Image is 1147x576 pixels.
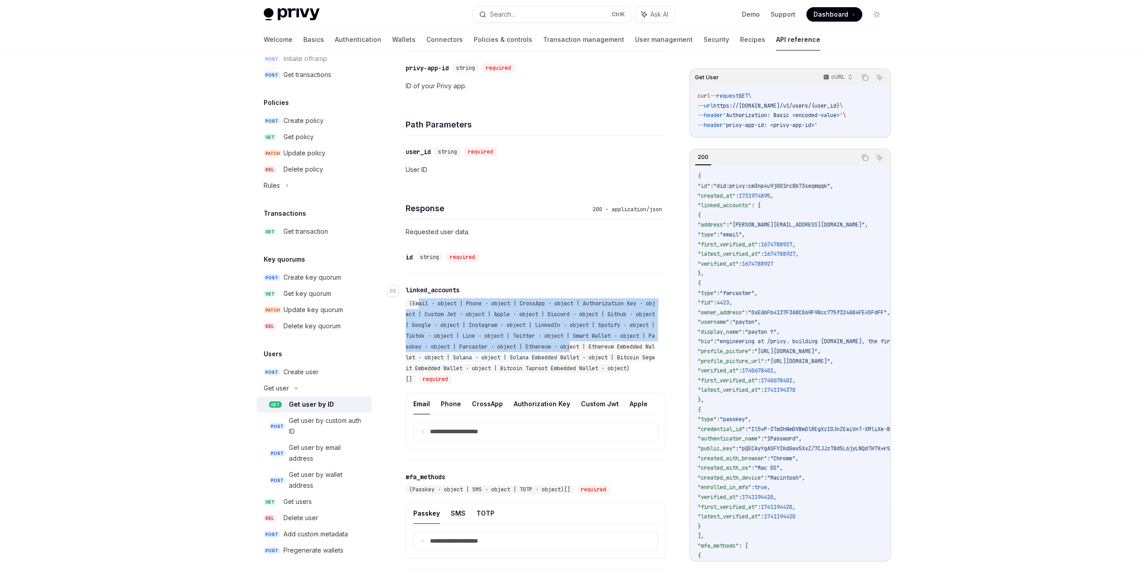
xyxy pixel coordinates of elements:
span: , [773,494,777,501]
span: : [717,231,720,238]
span: "address" [698,221,726,228]
a: POSTCreate user [256,364,372,380]
span: , [767,484,770,491]
span: "username" [698,318,729,326]
span: , [792,241,795,248]
span: : [729,318,732,326]
span: POST [264,118,280,124]
span: } [698,523,701,530]
span: , [887,309,890,316]
span: POST [264,274,280,281]
span: , [830,358,833,365]
span: : [758,241,761,248]
span: \ [843,112,846,119]
span: 'privy-app-id: <privy-app-id>' [723,122,818,129]
span: }, [698,270,704,277]
span: "latest_verified_at" [698,250,761,258]
span: Ctrl K [612,11,625,18]
button: Ask AI [873,72,885,83]
div: Rules [264,180,280,191]
div: Get transactions [283,69,331,80]
a: Security [704,29,729,50]
span: GET [264,228,276,235]
span: "engineering at /privy. building [DOMAIN_NAME], the first Farcaster video client. nyc. 👨‍💻🍎🏳️‍🌈 [... [717,338,1119,345]
span: --url [698,102,713,109]
div: required [464,147,497,156]
div: required [482,63,515,73]
div: Get policy [283,132,314,142]
span: --header [698,122,723,129]
span: : [739,367,742,374]
a: POSTGet transactions [256,67,372,83]
a: POSTGet user by email address [256,440,372,467]
button: Phone [441,393,461,414]
a: API reference [776,29,820,50]
span: : [758,503,761,511]
span: : [751,348,754,355]
div: Update key quorum [283,304,343,315]
span: PATCH [264,150,282,157]
span: , [758,318,761,326]
h5: Transactions [264,208,306,219]
button: Custom Jwt [581,393,619,414]
a: POSTCreate policy [256,113,372,129]
span: "Chrome" [770,455,795,462]
span: POST [269,450,285,457]
span: 'Authorization: Basic <encoded-value>' [723,112,843,119]
span: { [698,280,701,287]
div: 200 [695,152,711,163]
span: "fid" [698,299,713,306]
span: : [ [751,202,761,209]
a: Navigate to header [388,282,406,300]
span: 1741194420 [764,513,795,520]
span: "created_with_browser" [698,455,767,462]
button: Ask AI [635,6,675,23]
span: 1674788927 [742,260,773,268]
div: Get user by ID [289,399,334,410]
span: "latest_verified_at" [698,513,761,520]
a: Basics [303,29,324,50]
button: TOTP [476,503,494,524]
div: Delete key quorum [283,321,341,331]
div: user_id [406,147,431,156]
div: Create user [283,367,319,377]
a: POSTPregenerate wallets [256,542,372,558]
span: , [748,416,751,423]
span: "1Password" [764,435,799,442]
h5: Policies [264,97,289,108]
span: GET [264,290,276,297]
a: GETGet key quorum [256,286,372,302]
span: GET [269,401,282,408]
span: string [420,254,439,261]
span: ], [698,532,704,540]
span: : [761,250,764,258]
span: "verified_at" [698,494,739,501]
span: { [698,172,701,180]
span: "Macintosh" [767,474,802,481]
div: Search... [490,9,515,20]
div: Update policy [283,148,325,159]
span: , [799,435,802,442]
a: Welcome [264,29,292,50]
h5: Key quorums [264,254,305,265]
a: Support [771,10,795,19]
span: "display_name" [698,328,742,336]
a: PATCHUpdate policy [256,145,372,161]
h4: Path Parameters [406,118,666,131]
a: GETGet policy [256,129,372,145]
span: (Email · object | Phone · object | CrossApp · object | Authorization Key · object | Custom Jwt · ... [406,300,655,383]
span: "owner_address" [698,309,745,316]
span: : [736,445,739,452]
h5: Users [264,349,282,359]
div: privy-app-id [406,63,449,73]
span: "payton" [732,318,758,326]
p: cURL [831,73,845,81]
span: string [438,148,457,155]
div: 200 - application/json [589,205,666,214]
span: "enrolled_in_mfa" [698,484,751,491]
a: DELDelete key quorum [256,318,372,334]
div: Get user by custom auth ID [289,415,366,437]
a: User management [635,29,693,50]
span: "did:privy:cm3np4u9j001rc8b73seqmqqk" [713,182,830,190]
button: Toggle dark mode [869,7,884,22]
